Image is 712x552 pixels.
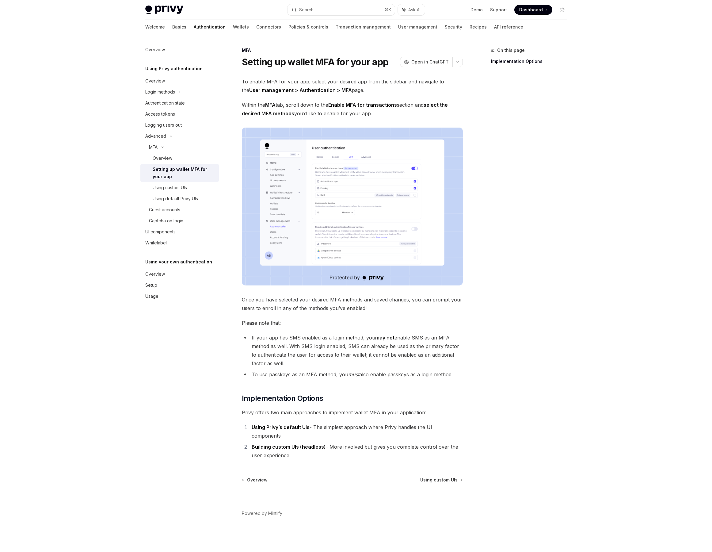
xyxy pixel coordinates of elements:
strong: Building custom UIs (headless) [252,444,326,450]
span: On this page [497,47,525,54]
a: Whitelabel [140,237,219,248]
a: Authentication [194,20,226,34]
a: Basics [172,20,186,34]
span: Once you have selected your desired MFA methods and saved changes, you can prompt your users to e... [242,295,463,312]
li: - More involved but gives you complete control over the user experience [250,443,463,460]
div: MFA [149,144,158,151]
a: Captcha on login [140,215,219,226]
span: Dashboard [519,7,543,13]
a: Overview [140,153,219,164]
div: Whitelabel [145,239,167,247]
h1: Setting up wallet MFA for your app [242,56,389,67]
h5: Using Privy authentication [145,65,203,72]
div: Search... [299,6,316,13]
span: Using custom UIs [420,477,458,483]
a: Logging users out [140,120,219,131]
a: Security [445,20,462,34]
span: Please note that: [242,319,463,327]
li: - The simplest approach where Privy handles the UI components [250,423,463,440]
img: light logo [145,6,183,14]
em: must [348,371,359,378]
div: Overview [145,77,165,85]
a: Transaction management [336,20,391,34]
a: Welcome [145,20,165,34]
a: Support [490,7,507,13]
li: To use passkeys as an MFA method, you also enable passkeys as a login method [242,370,463,379]
span: ⌘ K [385,7,391,12]
strong: User management > Authentication > MFA [249,87,352,93]
h5: Using your own authentication [145,258,212,266]
a: Connectors [256,20,281,34]
a: Guest accounts [140,204,219,215]
div: Overview [145,46,165,53]
a: Overview [140,44,219,55]
span: To enable MFA for your app, select your desired app from the sidebar and navigate to the page. [242,77,463,94]
div: Overview [145,270,165,278]
a: Overview [140,75,219,86]
a: User management [398,20,437,34]
div: UI components [145,228,176,236]
div: Usage [145,293,158,300]
a: Usage [140,291,219,302]
div: Using default Privy UIs [153,195,198,202]
a: Policies & controls [288,20,328,34]
div: Authentication state [145,99,185,107]
a: Authentication state [140,98,219,109]
a: UI components [140,226,219,237]
a: Using default Privy UIs [140,193,219,204]
li: If your app has SMS enabled as a login method, you enable SMS as an MFA method as well. With SMS ... [242,333,463,368]
a: Implementation Options [491,56,572,66]
a: Using custom UIs [140,182,219,193]
div: Captcha on login [149,217,183,224]
button: Toggle dark mode [557,5,567,15]
button: Open in ChatGPT [400,57,452,67]
span: Within the tab, scroll down to the section and you’d like to enable for your app. [242,101,463,118]
div: Access tokens [145,110,175,118]
div: Logging users out [145,121,182,129]
img: images/MFA2.png [242,128,463,286]
strong: Enable MFA for transactions [328,102,397,108]
div: Guest accounts [149,206,180,213]
div: Using custom UIs [153,184,187,191]
a: Powered by Mintlify [242,510,282,516]
a: Demo [470,7,483,13]
span: Privy offers two main approaches to implement wallet MFA in your application: [242,408,463,417]
div: Setting up wallet MFA for your app [153,166,215,180]
span: Implementation Options [242,393,323,403]
a: Dashboard [514,5,552,15]
div: MFA [242,47,463,53]
a: Setup [140,280,219,291]
a: API reference [494,20,523,34]
a: Wallets [233,20,249,34]
div: Overview [153,155,172,162]
strong: Using Privy’s default UIs [252,424,310,430]
button: Ask AI [398,4,425,15]
div: Login methods [145,88,175,96]
a: Access tokens [140,109,219,120]
a: Setting up wallet MFA for your app [140,164,219,182]
span: Open in ChatGPT [411,59,449,65]
button: Search...⌘K [287,4,395,15]
a: Overview [242,477,268,483]
a: Recipes [470,20,487,34]
span: Overview [247,477,268,483]
strong: MFA [265,102,276,108]
div: Setup [145,282,157,289]
a: Overview [140,269,219,280]
a: Using custom UIs [420,477,462,483]
div: Advanced [145,132,166,140]
strong: may not [375,335,394,341]
span: Ask AI [408,7,421,13]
